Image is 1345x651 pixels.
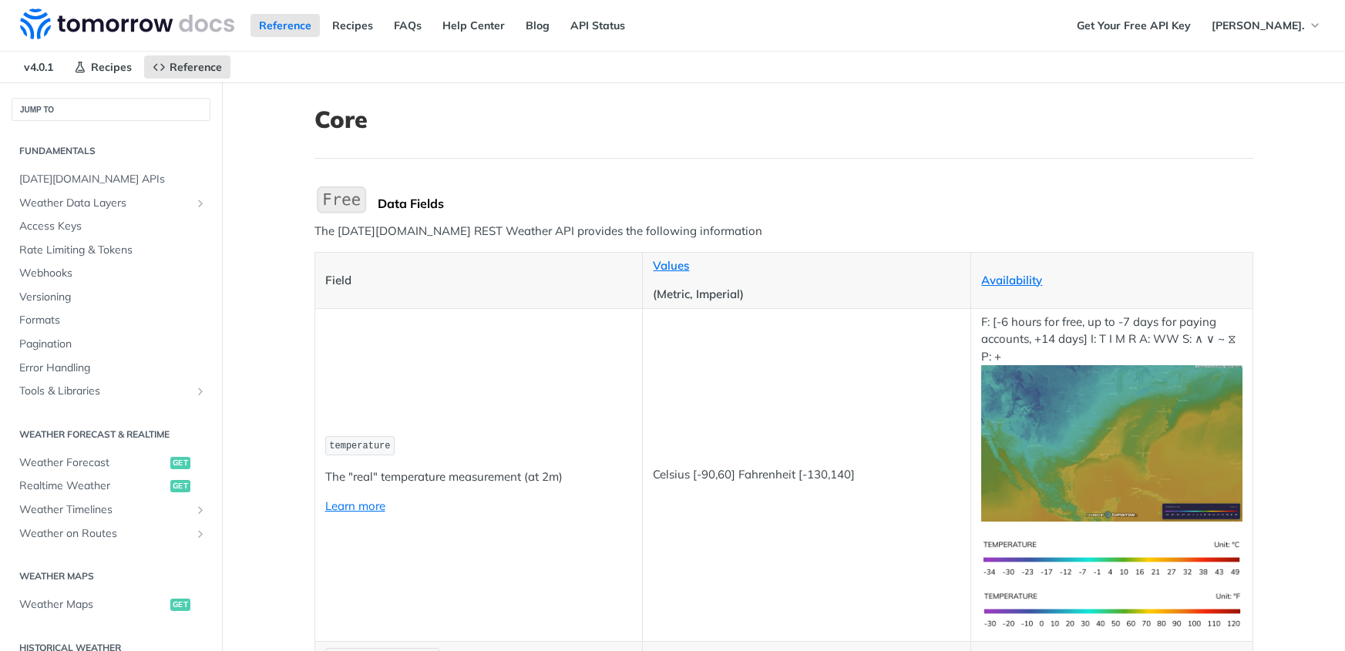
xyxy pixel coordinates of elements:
span: temperature [329,441,390,451]
a: Weather on RoutesShow subpages for Weather on Routes [12,522,210,545]
span: Expand image [981,435,1242,450]
span: Recipes [91,60,132,74]
h2: Fundamentals [12,144,210,158]
p: The "real" temperature measurement (at 2m) [325,468,633,486]
a: Tools & LibrariesShow subpages for Tools & Libraries [12,380,210,403]
span: get [170,457,190,469]
span: get [170,480,190,492]
p: (Metric, Imperial) [653,286,960,304]
a: Weather TimelinesShow subpages for Weather Timelines [12,498,210,522]
a: Weather Mapsget [12,593,210,616]
span: Expand image [981,602,1242,616]
p: F: [-6 hours for free, up to -7 days for paying accounts, +14 days] I: T I M R A: WW S: ∧ ∨ ~ ⧖ P: + [981,314,1242,522]
span: Webhooks [19,266,207,281]
span: Weather Timelines [19,502,190,518]
a: Realtime Weatherget [12,475,210,498]
span: Error Handling [19,361,207,376]
p: Field [325,272,633,290]
a: Values [653,258,689,273]
button: Show subpages for Weather Timelines [194,504,207,516]
button: JUMP TO [12,98,210,121]
span: Weather Maps [19,597,166,612]
span: Access Keys [19,219,207,234]
span: Rate Limiting & Tokens [19,243,207,258]
a: API Status [562,14,634,37]
h1: Core [314,106,1253,133]
span: [DATE][DOMAIN_NAME] APIs [19,172,207,187]
p: The [DATE][DOMAIN_NAME] REST Weather API provides the following information [314,223,1253,240]
h2: Weather Forecast & realtime [12,428,210,441]
a: Get Your Free API Key [1068,14,1199,37]
span: Formats [19,313,207,328]
a: FAQs [385,14,430,37]
span: Reference [170,60,222,74]
button: Show subpages for Weather Data Layers [194,197,207,210]
span: Weather on Routes [19,526,190,542]
button: [PERSON_NAME]. [1203,14,1330,37]
a: Reference [251,14,320,37]
span: Expand image [981,550,1242,565]
button: Show subpages for Weather on Routes [194,528,207,540]
span: Pagination [19,337,207,352]
div: Data Fields [378,196,1253,211]
a: Weather Data LayersShow subpages for Weather Data Layers [12,192,210,215]
span: Realtime Weather [19,478,166,494]
span: Versioning [19,290,207,305]
a: Blog [517,14,558,37]
a: Recipes [324,14,382,37]
a: Reference [144,55,230,79]
button: Show subpages for Tools & Libraries [194,385,207,398]
a: Webhooks [12,262,210,285]
span: v4.0.1 [15,55,62,79]
a: Recipes [66,55,140,79]
a: Weather Forecastget [12,451,210,475]
a: Learn more [325,498,385,513]
span: Tools & Libraries [19,384,190,399]
a: Availability [981,273,1042,287]
a: Pagination [12,333,210,356]
span: [PERSON_NAME]. [1212,18,1304,32]
a: Rate Limiting & Tokens [12,239,210,262]
a: Error Handling [12,357,210,380]
img: Tomorrow.io Weather API Docs [20,8,234,39]
a: [DATE][DOMAIN_NAME] APIs [12,168,210,191]
span: get [170,599,190,611]
a: Formats [12,309,210,332]
a: Access Keys [12,215,210,238]
a: Versioning [12,286,210,309]
a: Help Center [434,14,513,37]
p: Celsius [-90,60] Fahrenheit [-130,140] [653,466,960,484]
span: Weather Data Layers [19,196,190,211]
h2: Weather Maps [12,569,210,583]
span: Weather Forecast [19,455,166,471]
